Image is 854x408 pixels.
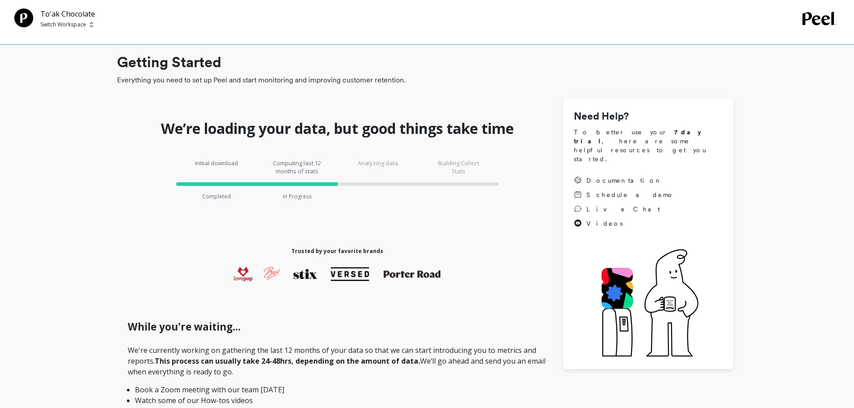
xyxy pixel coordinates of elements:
a: Documentation [574,176,674,185]
p: Computing last 12 months of stats [270,159,324,175]
strong: 7 day trial [574,129,709,145]
span: Schedule a demo [586,190,674,199]
h1: We’re loading your data, but good things take time [161,120,514,137]
h1: Trusted by your favorite brands [291,248,383,255]
h1: While you're waiting... [128,319,547,335]
span: Live Chat [586,205,660,214]
li: Book a Zoom meeting with our team [DATE] [135,384,540,395]
h1: Getting Started [117,52,733,73]
li: Watch some of our How-tos videos [135,395,540,406]
span: Everything you need to set up Peel and start monitoring and improving customer retention. [117,75,733,86]
p: In Progress [283,193,312,200]
p: Initial download [190,159,243,175]
span: To better use your , here are some helpful resources to get you started. [574,128,723,163]
p: To'ak Chocolate [40,9,95,19]
p: Building Cohort Stats [432,159,486,175]
strong: This process can usually take 24-48hrs, depending on the amount of data. [155,356,420,366]
span: Documentation [586,176,663,185]
h1: Need Help? [574,109,723,124]
p: Switch Workspace [40,21,86,28]
span: Videos [586,219,623,228]
a: Schedule a demo [574,190,674,199]
img: picker [90,21,93,28]
img: Team Profile [14,9,33,27]
p: Completed [202,193,231,200]
p: Analyzing data [351,159,405,175]
a: Videos [574,219,674,228]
